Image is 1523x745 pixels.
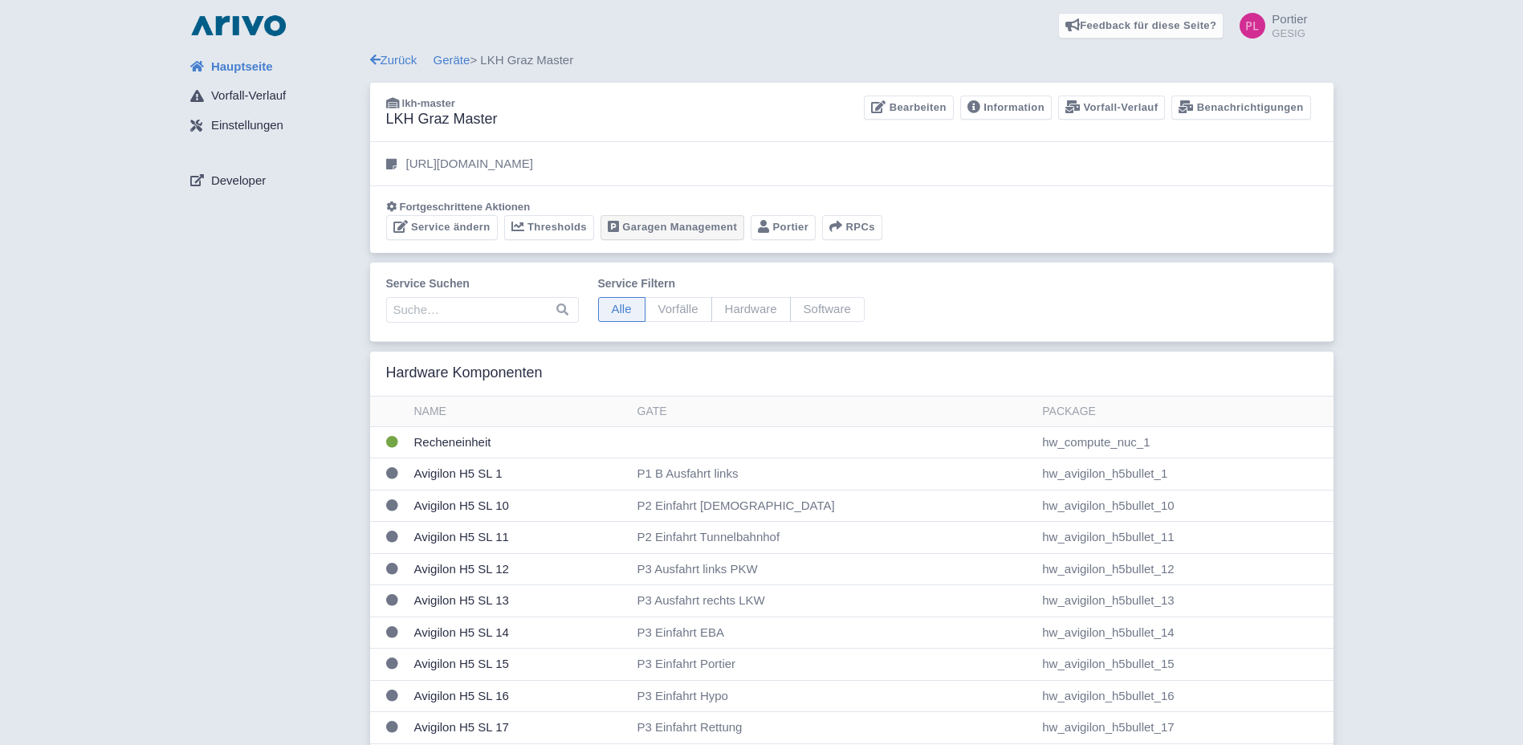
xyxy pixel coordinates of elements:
td: P3 Einfahrt Rettung [631,712,1036,744]
td: Avigilon H5 SL 10 [408,490,631,522]
td: hw_avigilon_h5bullet_12 [1036,553,1333,585]
a: Bearbeiten [864,96,953,120]
td: hw_avigilon_h5bullet_17 [1036,712,1333,744]
td: P3 Einfahrt EBA [631,617,1036,649]
td: hw_avigilon_h5bullet_16 [1036,680,1333,712]
td: P3 Ausfahrt links PKW [631,553,1036,585]
input: Suche… [386,297,579,323]
td: P3 Einfahrt Hypo [631,680,1036,712]
td: Avigilon H5 SL 15 [408,649,631,681]
th: Gate [631,397,1036,427]
td: Avigilon H5 SL 1 [408,458,631,491]
td: hw_avigilon_h5bullet_11 [1036,522,1333,554]
a: Geräte [434,53,470,67]
th: Package [1036,397,1333,427]
td: P3 Ausfahrt rechts LKW [631,585,1036,617]
td: Avigilon H5 SL 13 [408,585,631,617]
a: Portier GESIG [1230,13,1307,39]
small: GESIG [1272,28,1307,39]
td: P2 Einfahrt [DEMOGRAPHIC_DATA] [631,490,1036,522]
p: [URL][DOMAIN_NAME] [406,155,533,173]
td: hw_compute_nuc_1 [1036,426,1333,458]
img: logo [187,13,290,39]
a: Developer [177,165,370,196]
label: Service filtern [598,275,865,292]
th: Name [408,397,631,427]
a: Feedback für diese Seite? [1058,13,1224,39]
h3: LKH Graz Master [386,111,498,128]
td: Avigilon H5 SL 17 [408,712,631,744]
span: Fortgeschrittene Aktionen [400,201,531,213]
span: Vorfälle [645,297,712,322]
td: hw_avigilon_h5bullet_15 [1036,649,1333,681]
td: Avigilon H5 SL 11 [408,522,631,554]
span: Hauptseite [211,58,273,76]
a: Vorfall-Verlauf [177,81,370,112]
span: Portier [1272,12,1307,26]
span: Vorfall-Verlauf [211,87,286,105]
td: hw_avigilon_h5bullet_1 [1036,458,1333,491]
a: Thresholds [504,215,594,240]
td: hw_avigilon_h5bullet_13 [1036,585,1333,617]
a: Einstellungen [177,111,370,141]
span: Alle [598,297,645,322]
a: Garagen Management [601,215,744,240]
a: Information [960,96,1052,120]
td: Avigilon H5 SL 16 [408,680,631,712]
a: Portier [751,215,816,240]
td: Avigilon H5 SL 12 [408,553,631,585]
td: Avigilon H5 SL 14 [408,617,631,649]
td: P3 Einfahrt Portier [631,649,1036,681]
span: lkh-master [402,97,455,109]
div: > LKH Graz Master [370,51,1334,70]
td: P2 Einfahrt Tunnelbahnhof [631,522,1036,554]
a: Benachrichtigungen [1171,96,1310,120]
td: hw_avigilon_h5bullet_10 [1036,490,1333,522]
a: Service ändern [386,215,498,240]
td: P1 B Ausfahrt links [631,458,1036,491]
label: Service suchen [386,275,579,292]
span: Developer [211,172,266,190]
td: hw_avigilon_h5bullet_14 [1036,617,1333,649]
a: Vorfall-Verlauf [1058,96,1165,120]
span: Einstellungen [211,116,283,135]
span: Software [790,297,865,322]
a: Hauptseite [177,51,370,82]
td: Recheneinheit [408,426,631,458]
span: Hardware [711,297,791,322]
a: Zurück [370,53,417,67]
h3: Hardware Komponenten [386,364,543,382]
button: RPCs [822,215,882,240]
